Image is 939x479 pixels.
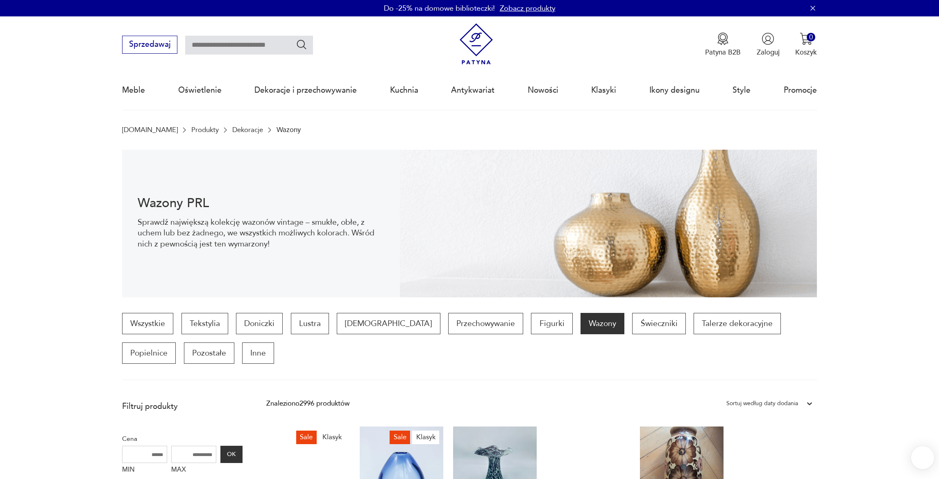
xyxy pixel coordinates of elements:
[911,446,934,469] iframe: Smartsupp widget button
[277,126,301,134] p: Wazony
[184,342,234,364] a: Pozostałe
[784,71,817,109] a: Promocje
[757,48,780,57] p: Zaloguj
[191,126,219,134] a: Produkty
[122,401,243,412] p: Filtruj produkty
[705,32,741,57] button: Patyna B2B
[531,313,572,334] a: Figurki
[122,36,177,54] button: Sprzedawaj
[591,71,616,109] a: Klasyki
[795,48,817,57] p: Koszyk
[122,71,145,109] a: Meble
[242,342,274,364] a: Inne
[400,150,817,297] img: Wazony vintage
[448,313,523,334] a: Przechowywanie
[122,433,243,444] p: Cena
[220,446,243,463] button: OK
[171,463,216,479] label: MAX
[528,71,558,109] a: Nowości
[122,342,176,364] a: Popielnice
[337,313,440,334] a: [DEMOGRAPHIC_DATA]
[122,313,173,334] a: Wszystkie
[266,398,349,409] div: Znaleziono 2996 produktów
[181,313,228,334] a: Tekstylia
[757,32,780,57] button: Zaloguj
[717,32,729,45] img: Ikona medalu
[296,39,308,50] button: Szukaj
[122,42,177,48] a: Sprzedawaj
[232,126,263,134] a: Dekoracje
[694,313,781,334] a: Talerze dekoracyjne
[762,32,774,45] img: Ikonka użytkownika
[726,398,798,409] div: Sortuj według daty dodania
[138,197,384,209] h1: Wazony PRL
[236,313,283,334] a: Doniczki
[632,313,685,334] a: Świeczniki
[122,126,178,134] a: [DOMAIN_NAME]
[138,217,384,249] p: Sprawdź największą kolekcję wazonów vintage – smukłe, obłe, z uchem lub bez żadnego, we wszystkic...
[291,313,329,334] a: Lustra
[500,3,556,14] a: Zobacz produkty
[456,23,497,65] img: Patyna - sklep z meblami i dekoracjami vintage
[649,71,700,109] a: Ikony designu
[800,32,812,45] img: Ikona koszyka
[705,32,741,57] a: Ikona medaluPatyna B2B
[178,71,222,109] a: Oświetlenie
[384,3,495,14] p: Do -25% na domowe biblioteczki!
[390,71,418,109] a: Kuchnia
[581,313,624,334] a: Wazony
[807,33,815,41] div: 0
[254,71,357,109] a: Dekoracje i przechowywanie
[795,32,817,57] button: 0Koszyk
[122,463,167,479] label: MIN
[451,71,494,109] a: Antykwariat
[733,71,751,109] a: Style
[705,48,741,57] p: Patyna B2B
